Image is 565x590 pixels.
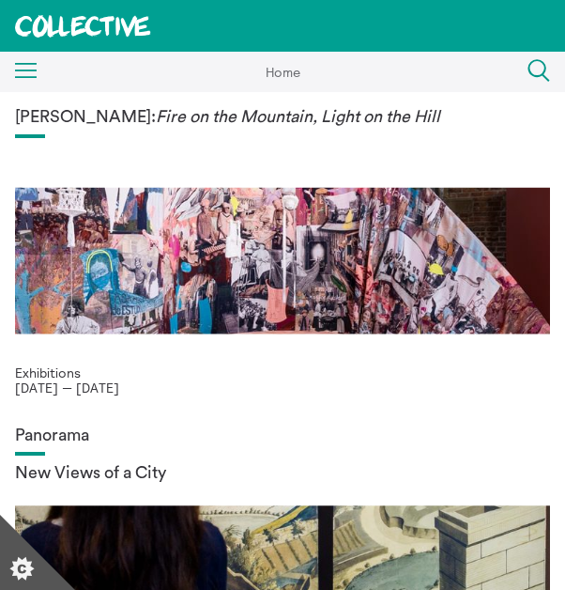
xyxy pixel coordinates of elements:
[156,108,440,125] em: Fire on the Mountain, Light on the Hill
[15,380,550,396] p: [DATE] — [DATE]
[15,107,550,127] h1: [PERSON_NAME]:
[266,64,300,81] span: Home
[15,426,550,445] h1: Panorama
[15,365,550,380] p: Exhibitions
[15,463,550,483] h2: New Views of a City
